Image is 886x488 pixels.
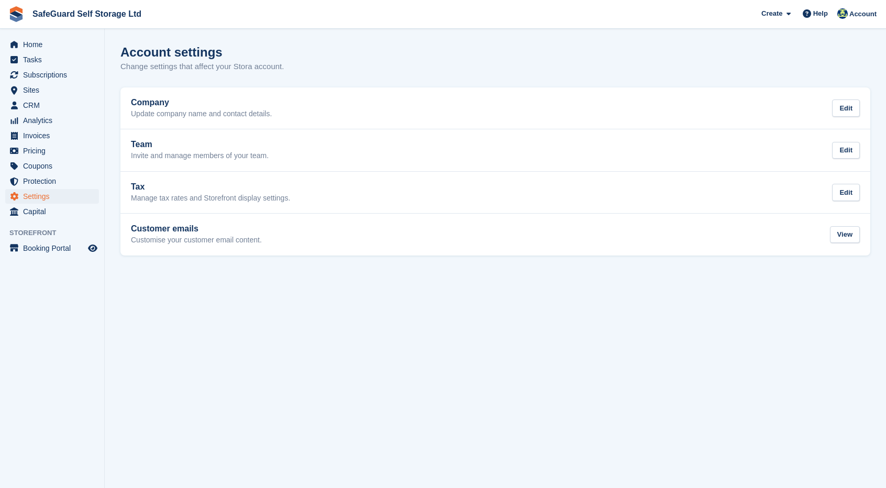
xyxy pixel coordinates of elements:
a: menu [5,159,99,173]
a: menu [5,204,99,219]
a: menu [5,98,99,113]
div: View [830,226,860,243]
span: Coupons [23,159,86,173]
a: menu [5,37,99,52]
h2: Customer emails [131,224,262,234]
span: Account [849,9,877,19]
a: Team Invite and manage members of your team. Edit [120,129,870,171]
span: Create [761,8,782,19]
p: Invite and manage members of your team. [131,151,269,161]
a: menu [5,128,99,143]
span: Invoices [23,128,86,143]
a: menu [5,143,99,158]
img: Sonny Harverson [837,8,848,19]
p: Customise your customer email content. [131,236,262,245]
p: Change settings that affect your Stora account. [120,61,284,73]
h2: Company [131,98,272,107]
a: Company Update company name and contact details. Edit [120,87,870,129]
span: Help [813,8,828,19]
a: SafeGuard Self Storage Ltd [28,5,146,23]
div: Edit [832,142,860,159]
a: menu [5,52,99,67]
h2: Tax [131,182,290,192]
a: Customer emails Customise your customer email content. View [120,214,870,256]
a: menu [5,83,99,97]
div: Edit [832,99,860,117]
p: Manage tax rates and Storefront display settings. [131,194,290,203]
a: Preview store [86,242,99,254]
span: Booking Portal [23,241,86,256]
span: Tasks [23,52,86,67]
span: Capital [23,204,86,219]
a: menu [5,241,99,256]
img: stora-icon-8386f47178a22dfd0bd8f6a31ec36ba5ce8667c1dd55bd0f319d3a0aa187defe.svg [8,6,24,22]
a: menu [5,113,99,128]
h1: Account settings [120,45,223,59]
span: Home [23,37,86,52]
p: Update company name and contact details. [131,109,272,119]
span: Storefront [9,228,104,238]
span: Subscriptions [23,68,86,82]
h2: Team [131,140,269,149]
a: menu [5,189,99,204]
a: menu [5,68,99,82]
span: CRM [23,98,86,113]
span: Pricing [23,143,86,158]
a: Tax Manage tax rates and Storefront display settings. Edit [120,172,870,214]
span: Analytics [23,113,86,128]
span: Sites [23,83,86,97]
div: Edit [832,184,860,201]
span: Protection [23,174,86,188]
a: menu [5,174,99,188]
span: Settings [23,189,86,204]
